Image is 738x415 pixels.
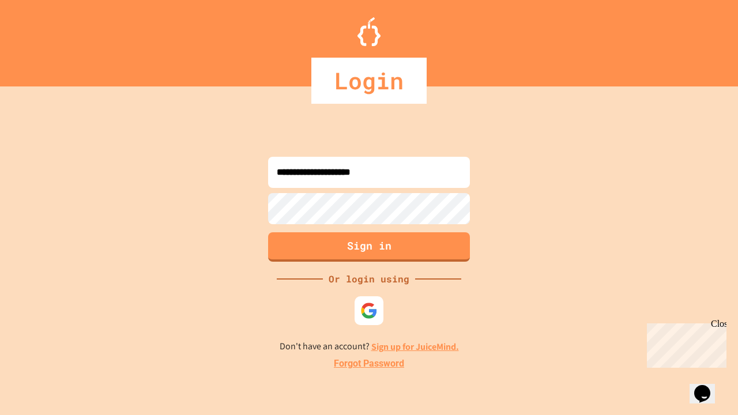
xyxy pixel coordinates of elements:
div: Or login using [323,272,415,286]
button: Sign in [268,232,470,262]
a: Forgot Password [334,357,404,371]
p: Don't have an account? [280,339,459,354]
a: Sign up for JuiceMind. [371,341,459,353]
div: Login [311,58,427,104]
img: Logo.svg [357,17,381,46]
iframe: chat widget [690,369,726,403]
img: google-icon.svg [360,302,378,319]
iframe: chat widget [642,319,726,368]
div: Chat with us now!Close [5,5,80,73]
